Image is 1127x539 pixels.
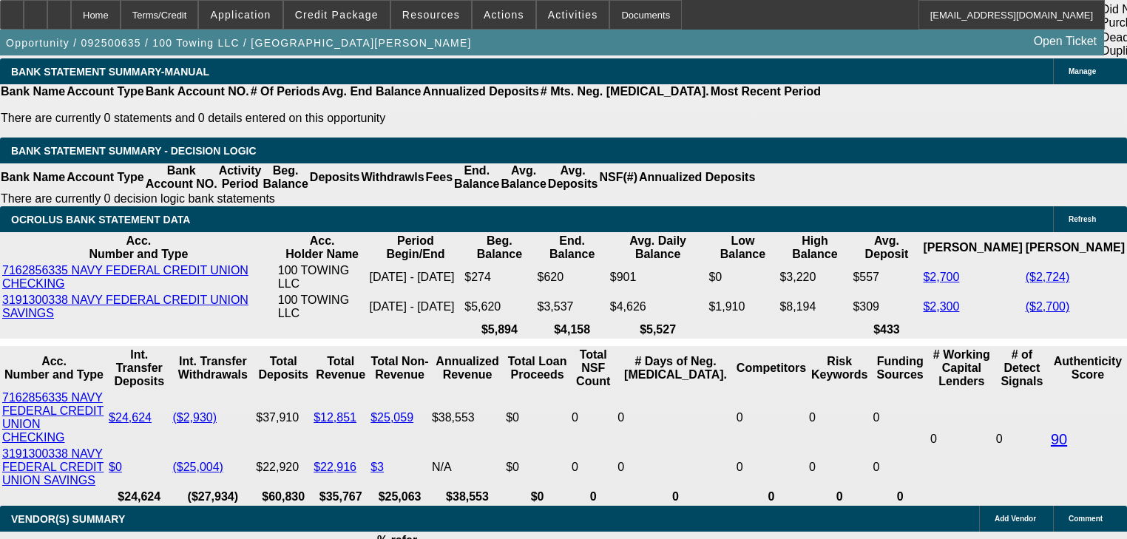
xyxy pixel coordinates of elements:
[432,411,503,424] div: $38,553
[930,433,937,445] span: 0
[547,163,599,191] th: Avg. Deposits
[779,293,850,321] td: $8,194
[425,163,453,191] th: Fees
[11,513,125,525] span: VENDOR(S) SUMMARY
[505,447,569,488] td: $0
[145,163,218,191] th: Bank Account NO.
[609,322,707,337] th: $5,527
[277,263,368,291] td: 100 TOWING LLC
[108,489,170,504] th: $24,624
[370,411,413,424] a: $25,059
[262,163,308,191] th: Beg. Balance
[1025,234,1126,262] th: [PERSON_NAME]
[370,461,384,473] a: $3
[321,84,422,99] th: Avg. End Balance
[464,322,535,337] th: $5,894
[369,234,463,262] th: Period Begin/End
[923,271,959,283] a: $2,700
[172,461,223,473] a: ($25,004)
[710,84,822,99] th: Most Recent Period
[255,489,311,504] th: $60,830
[453,163,500,191] th: End. Balance
[852,234,921,262] th: Avg. Deposit
[1069,67,1096,75] span: Manage
[2,294,248,319] a: 3191300338 NAVY FEDERAL CREDIT UNION SAVINGS
[2,264,248,290] a: 7162856335 NAVY FEDERAL CREDIT UNION CHECKING
[284,1,390,29] button: Credit Package
[708,293,777,321] td: $1,910
[995,515,1036,523] span: Add Vendor
[2,391,104,444] a: 7162856335 NAVY FEDERAL CREDIT UNION CHECKING
[808,489,870,504] th: 0
[548,9,598,21] span: Activities
[313,348,368,389] th: Total Revenue
[708,263,777,291] td: $0
[1069,515,1103,523] span: Comment
[852,263,921,291] td: $557
[995,348,1049,389] th: # of Detect Signals
[66,163,145,191] th: Account Type
[218,163,263,191] th: Activity Period
[736,489,807,504] th: 0
[464,263,535,291] td: $274
[872,489,928,504] th: 0
[872,348,928,389] th: Funding Sources
[314,411,356,424] a: $12,851
[571,390,615,445] td: 0
[638,163,756,191] th: Annualized Deposits
[431,447,504,488] td: N/A
[1,112,821,125] p: There are currently 0 statements and 0 details entered on this opportunity
[255,348,311,389] th: Total Deposits
[431,348,504,389] th: Annualized Revenue
[309,163,361,191] th: Deposits
[571,348,615,389] th: Sum of the Total NSF Count and Total Overdraft Fee Count from Ocrolus
[1028,29,1103,54] a: Open Ticket
[1,234,276,262] th: Acc. Number and Type
[464,234,535,262] th: Beg. Balance
[431,489,504,504] th: $38,553
[109,461,122,473] a: $0
[505,348,569,389] th: Total Loan Proceeds
[808,390,870,445] td: 0
[609,263,707,291] td: $901
[391,1,471,29] button: Resources
[369,293,463,321] td: [DATE] - [DATE]
[609,293,707,321] td: $4,626
[537,234,608,262] th: End. Balance
[617,447,734,488] td: 0
[736,447,807,488] td: 0
[779,234,850,262] th: High Balance
[609,234,707,262] th: Avg. Daily Balance
[484,9,524,21] span: Actions
[210,9,271,21] span: Application
[422,84,539,99] th: Annualized Deposits
[872,447,928,488] td: 0
[11,214,190,226] span: OCROLUS BANK STATEMENT DATA
[505,390,569,445] td: $0
[255,447,311,488] td: $22,920
[872,390,928,445] td: 0
[370,489,430,504] th: $25,063
[370,348,430,389] th: Total Non-Revenue
[930,348,994,389] th: # Working Capital Lenders
[537,263,608,291] td: $620
[172,411,217,424] a: ($2,930)
[2,447,104,487] a: 3191300338 NAVY FEDERAL CREDIT UNION SAVINGS
[145,84,250,99] th: Bank Account NO.
[598,163,638,191] th: NSF(#)
[1026,271,1070,283] a: ($2,724)
[473,1,535,29] button: Actions
[1051,431,1067,447] a: 90
[922,234,1023,262] th: [PERSON_NAME]
[852,322,921,337] th: $433
[779,263,850,291] td: $3,220
[736,390,807,445] td: 0
[500,163,546,191] th: Avg. Balance
[295,9,379,21] span: Credit Package
[277,234,368,262] th: Acc. Holder Name
[852,293,921,321] td: $309
[1026,300,1070,313] a: ($2,700)
[537,322,608,337] th: $4,158
[255,390,311,445] td: $37,910
[314,461,356,473] a: $22,916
